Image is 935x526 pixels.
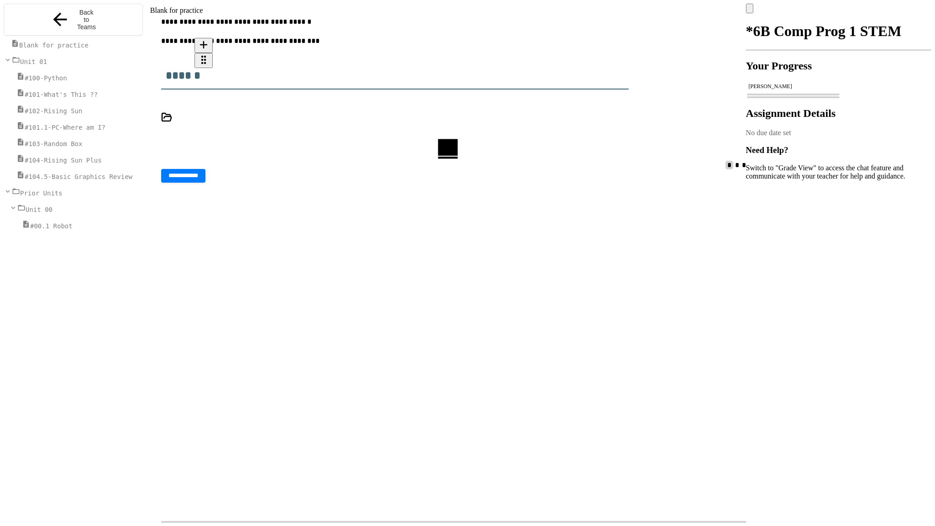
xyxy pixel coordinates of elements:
span: Back to Teams [76,9,97,31]
div: No due date set [746,129,931,137]
span: #102-Rising Sun [25,107,82,115]
span: Unit 01 [20,58,47,65]
span: #104-Rising Sun Plus [25,157,102,164]
h2: Assignment Details [746,107,931,120]
span: #101.1-PC-Where am I? [25,124,105,131]
span: Unit 00 [26,206,53,213]
p: Switch to "Grade View" to access the chat feature and communicate with your teacher for help and ... [746,164,931,180]
button: Back to Teams [4,4,143,36]
h3: Need Help? [746,145,931,155]
span: #101-What's This ?? [25,91,98,98]
h1: *6B Comp Prog 1 STEM [746,23,931,40]
span: Blank for practice [150,6,203,14]
div: [PERSON_NAME] [749,83,929,90]
span: #103-Random Box [25,140,82,147]
span: #100-Python [25,74,67,82]
span: Blank for practice [19,42,89,49]
h2: Your Progress [746,60,931,72]
span: #00.1 Robot [30,222,73,230]
span: #104.5-Basic Graphics Review [25,173,132,180]
span: Prior Units [20,189,63,197]
div: My Account [746,4,931,13]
